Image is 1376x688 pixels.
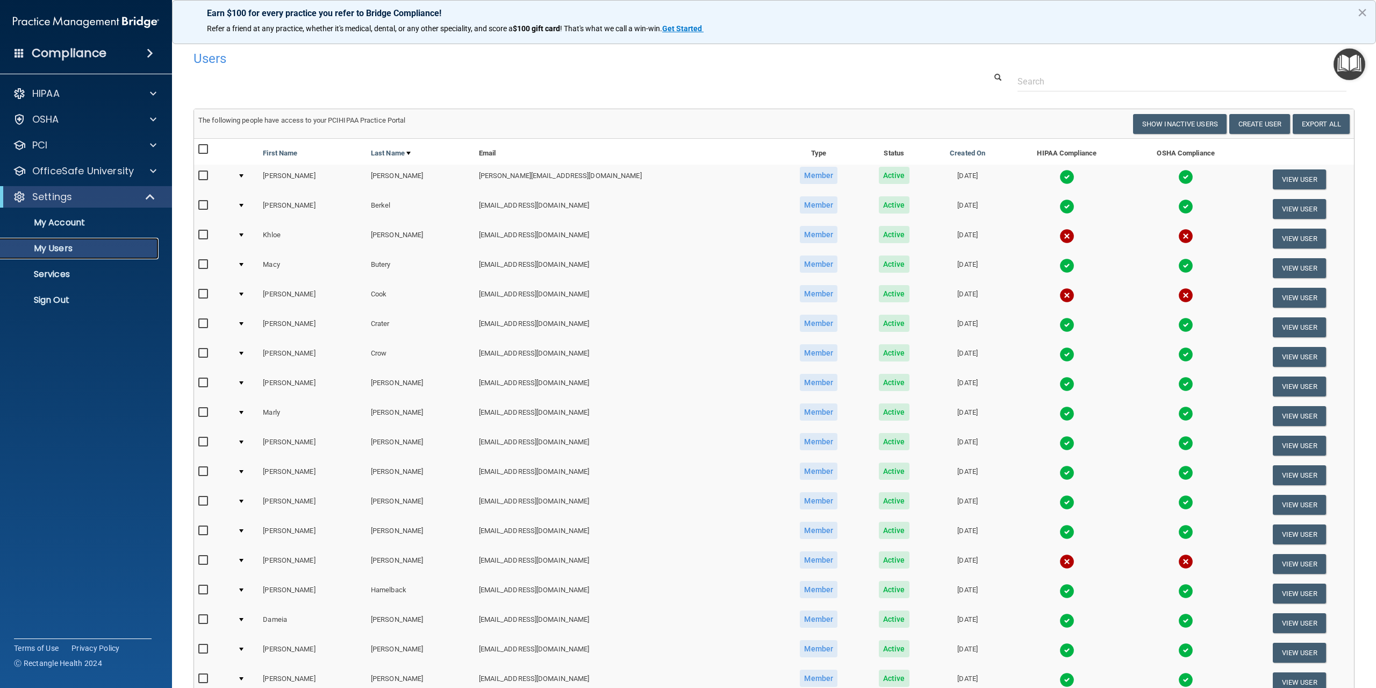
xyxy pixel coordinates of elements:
[929,165,1007,194] td: [DATE]
[32,113,59,126] p: OSHA
[800,374,837,391] span: Member
[475,549,778,579] td: [EMAIL_ADDRESS][DOMAIN_NAME]
[259,342,367,372] td: [PERSON_NAME]
[1133,114,1227,134] button: Show Inactive Users
[1178,524,1193,540] img: tick.e7d51cea.svg
[800,611,837,628] span: Member
[1273,258,1326,278] button: View User
[475,313,778,342] td: [EMAIL_ADDRESS][DOMAIN_NAME]
[1178,495,1193,510] img: tick.e7d51cea.svg
[1059,584,1074,599] img: tick.e7d51cea.svg
[7,269,154,280] p: Services
[13,165,156,178] a: OfficeSafe University
[263,147,297,160] a: First Name
[879,167,909,184] span: Active
[929,194,1007,224] td: [DATE]
[259,490,367,520] td: [PERSON_NAME]
[800,403,837,421] span: Member
[1059,377,1074,392] img: tick.e7d51cea.svg
[800,492,837,509] span: Member
[1059,465,1074,480] img: tick.e7d51cea.svg
[879,581,909,598] span: Active
[7,217,154,228] p: My Account
[1273,169,1326,189] button: View User
[475,638,778,668] td: [EMAIL_ADDRESS][DOMAIN_NAME]
[800,551,837,569] span: Member
[929,224,1007,253] td: [DATE]
[1059,406,1074,421] img: tick.e7d51cea.svg
[475,460,778,490] td: [EMAIL_ADDRESS][DOMAIN_NAME]
[1178,169,1193,185] img: tick.e7d51cea.svg
[560,24,662,33] span: ! That's what we call a win-win.
[1178,554,1193,569] img: cross.ca9f0e7f.svg
[929,520,1007,549] td: [DATE]
[7,243,154,254] p: My Users
[1059,643,1074,658] img: tick.e7d51cea.svg
[513,24,560,33] strong: $100 gift card
[950,147,985,160] a: Created On
[7,295,154,306] p: Sign Out
[259,283,367,313] td: [PERSON_NAME]
[367,431,475,460] td: [PERSON_NAME]
[1273,347,1326,367] button: View User
[13,139,156,152] a: PCI
[929,372,1007,401] td: [DATE]
[879,522,909,539] span: Active
[259,608,367,638] td: Dameia
[259,372,367,401] td: [PERSON_NAME]
[367,372,475,401] td: [PERSON_NAME]
[879,285,909,302] span: Active
[1273,317,1326,337] button: View User
[662,24,704,33] a: Get Started
[367,342,475,372] td: Crow
[367,579,475,608] td: Hamelback
[800,463,837,480] span: Member
[929,490,1007,520] td: [DATE]
[879,611,909,628] span: Active
[475,431,778,460] td: [EMAIL_ADDRESS][DOMAIN_NAME]
[475,342,778,372] td: [EMAIL_ADDRESS][DOMAIN_NAME]
[13,11,159,33] img: PMB logo
[879,492,909,509] span: Active
[367,194,475,224] td: Berkel
[198,116,406,124] span: The following people have access to your PCIHIPAA Practice Portal
[859,139,929,165] th: Status
[800,167,837,184] span: Member
[71,643,120,654] a: Privacy Policy
[259,579,367,608] td: [PERSON_NAME]
[367,608,475,638] td: [PERSON_NAME]
[879,374,909,391] span: Active
[1178,347,1193,362] img: tick.e7d51cea.svg
[1178,465,1193,480] img: tick.e7d51cea.svg
[259,549,367,579] td: [PERSON_NAME]
[1127,139,1245,165] th: OSHA Compliance
[879,344,909,361] span: Active
[1273,465,1326,485] button: View User
[475,139,778,165] th: Email
[259,520,367,549] td: [PERSON_NAME]
[1273,377,1326,396] button: View User
[1059,347,1074,362] img: tick.e7d51cea.svg
[259,460,367,490] td: [PERSON_NAME]
[929,638,1007,668] td: [DATE]
[1017,72,1346,91] input: Search
[1059,554,1074,569] img: cross.ca9f0e7f.svg
[32,46,106,61] h4: Compliance
[259,313,367,342] td: [PERSON_NAME]
[1273,495,1326,515] button: View User
[13,87,156,100] a: HIPAA
[1178,613,1193,628] img: tick.e7d51cea.svg
[1273,199,1326,219] button: View User
[367,283,475,313] td: Cook
[367,401,475,431] td: [PERSON_NAME]
[475,372,778,401] td: [EMAIL_ADDRESS][DOMAIN_NAME]
[32,139,47,152] p: PCI
[367,549,475,579] td: [PERSON_NAME]
[778,139,859,165] th: Type
[259,638,367,668] td: [PERSON_NAME]
[1273,436,1326,456] button: View User
[1059,495,1074,510] img: tick.e7d51cea.svg
[1059,169,1074,185] img: tick.e7d51cea.svg
[929,313,1007,342] td: [DATE]
[662,24,702,33] strong: Get Started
